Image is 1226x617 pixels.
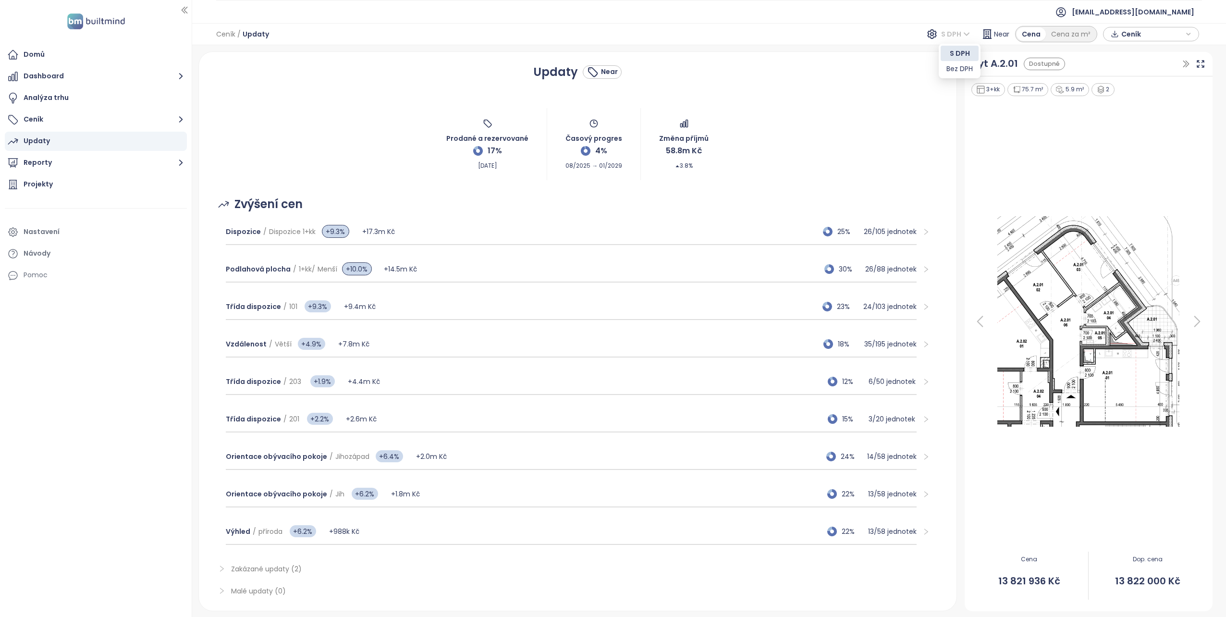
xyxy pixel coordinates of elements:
[253,527,256,536] span: /
[275,339,292,349] span: Větší
[922,228,930,235] span: right
[1007,83,1049,96] div: 75.7 m²
[24,49,45,61] div: Domů
[216,25,235,43] span: Ceník
[1051,83,1089,96] div: 5.9 m²
[226,489,327,499] span: Orientace obývacího pokoje
[922,378,930,385] span: right
[218,565,225,572] span: right
[837,226,858,237] span: 25%
[842,489,863,499] span: 22%
[922,491,930,498] span: right
[335,489,344,499] span: Jih
[868,526,917,537] p: 13 / 58 jednotek
[941,61,979,76] div: Bez DPH
[488,145,502,157] span: 17%
[1046,27,1096,41] div: Cena za m²
[218,587,225,594] span: right
[290,525,316,537] span: +6.2%
[226,339,267,349] span: Vzdálenost
[226,264,291,274] span: Podlahová plocha
[299,264,312,274] span: 1+kk
[5,132,187,151] a: Updaty
[839,264,860,274] span: 30%
[226,227,261,236] span: Dispozice
[5,45,187,64] a: Domů
[941,46,979,61] div: S DPH
[243,25,269,43] span: Updaty
[269,339,272,349] span: /
[5,67,187,86] button: Dashboard
[865,264,917,274] p: 26 / 88 jednotek
[258,527,282,536] span: příroda
[994,25,1009,43] span: Near
[263,227,267,236] span: /
[226,527,250,536] span: Výhled
[922,266,930,273] span: right
[226,452,327,461] span: Orientace obývacího pokoje
[478,157,497,171] span: [DATE]
[384,264,417,274] span: +14.5m Kč
[5,175,187,194] a: Projekty
[869,414,917,424] p: 3 / 20 jednotek
[971,83,1005,96] div: 3+kk
[231,564,302,574] span: Zakázané updaty (2)
[941,27,970,41] span: S DPH
[841,451,862,462] span: 24%
[226,414,281,424] span: Třída dispozice
[348,377,380,386] span: +4.4m Kč
[565,128,622,144] span: Časový progres
[842,526,863,537] span: 22%
[24,178,53,190] div: Projekty
[1017,27,1046,41] div: Cena
[869,376,917,387] p: 6 / 50 jednotek
[864,339,917,349] p: 35 / 195 jednotek
[289,302,297,311] span: 101
[5,153,187,173] button: Reporty
[352,488,378,500] span: +6.2%
[329,527,359,536] span: +988k Kč
[226,302,281,311] span: Třída dispozice
[24,269,48,281] div: Pomoc
[659,128,709,144] span: Změna příjmů
[234,195,303,213] span: Zvýšení cen
[322,225,349,238] span: +9.3%
[5,266,187,285] div: Pomoc
[842,376,863,387] span: 12%
[946,48,973,59] div: S DPH
[362,227,395,236] span: +17.3m Kč
[1089,574,1206,589] span: 13 822 000 Kč
[864,226,917,237] p: 26 / 105 jednotek
[289,414,299,424] span: 201
[5,110,187,129] button: Ceník
[922,528,930,535] span: right
[970,555,1088,564] span: Cena
[5,222,187,242] a: Nastavení
[863,301,917,312] p: 24 / 103 jednotek
[289,377,301,386] span: 203
[842,414,863,424] span: 15%
[1089,555,1206,564] span: Dop. cena
[310,375,335,387] span: +1.9%
[283,414,287,424] span: /
[338,339,369,349] span: +7.8m Kč
[24,226,60,238] div: Nastavení
[533,63,578,81] h1: Updaty
[922,416,930,423] span: right
[946,63,973,74] div: Bez DPH
[283,302,287,311] span: /
[867,451,917,462] p: 14 / 58 jednotek
[987,213,1190,430] img: Floor plan
[346,414,377,424] span: +2.6m Kč
[283,377,287,386] span: /
[335,452,369,461] span: Jihozápad
[24,92,69,104] div: Analýza trhu
[837,301,858,312] span: 23%
[376,450,403,462] span: +6.4%
[1024,58,1065,71] div: Dostupné
[675,157,693,171] span: 3.8%
[1121,27,1183,41] span: Ceník
[64,12,128,31] img: logo
[1108,27,1194,41] div: button
[237,25,241,43] span: /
